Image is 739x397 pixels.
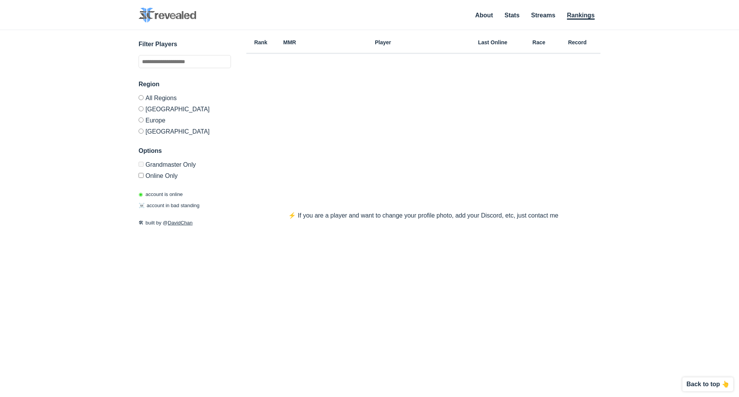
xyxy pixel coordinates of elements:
a: About [475,12,493,18]
input: Online Only [139,173,144,178]
p: ⚡️ If you are a player and want to change your profile photo, add your Discord, etc, just contact me [273,211,573,220]
p: account in bad standing [139,202,199,209]
input: Grandmaster Only [139,162,144,167]
label: [GEOGRAPHIC_DATA] [139,126,231,135]
p: account is online [139,191,183,198]
a: Rankings [567,12,595,20]
p: Back to top 👆 [686,381,729,387]
label: Only show accounts currently laddering [139,170,231,179]
span: ☠️ [139,203,145,208]
h6: Rank [246,40,275,45]
h3: Region [139,80,231,89]
input: Europe [139,117,144,122]
a: Streams [531,12,555,18]
h6: Record [554,40,600,45]
label: Only Show accounts currently in Grandmaster [139,162,231,170]
label: Europe [139,114,231,126]
p: built by @ [139,219,231,227]
input: [GEOGRAPHIC_DATA] [139,129,144,134]
label: [GEOGRAPHIC_DATA] [139,103,231,114]
label: All Regions [139,95,231,103]
input: [GEOGRAPHIC_DATA] [139,106,144,111]
a: Stats [505,12,520,18]
h6: Last Online [462,40,523,45]
h6: MMR [275,40,304,45]
h3: Options [139,146,231,156]
a: DavidChan [168,220,192,226]
span: ◉ [139,191,143,197]
h3: Filter Players [139,40,231,49]
span: 🛠 [139,220,144,226]
h6: Race [523,40,554,45]
input: All Regions [139,95,144,100]
h6: Player [304,40,462,45]
img: SC2 Revealed [139,8,196,23]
